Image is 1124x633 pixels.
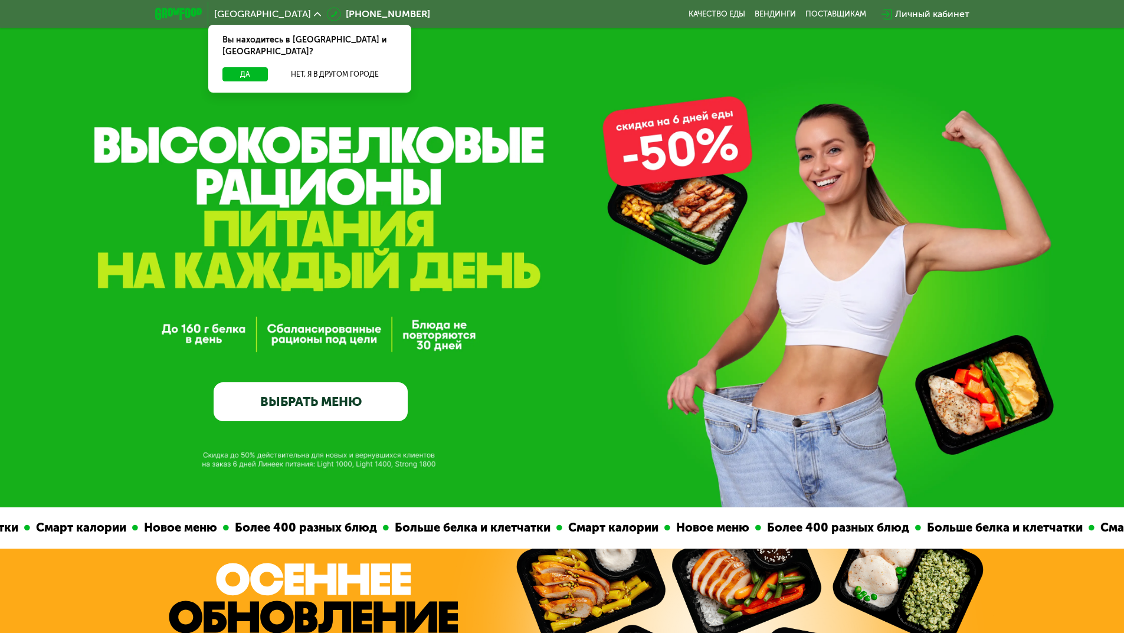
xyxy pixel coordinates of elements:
div: Вы находитесь в [GEOGRAPHIC_DATA] и [GEOGRAPHIC_DATA]? [208,25,411,67]
div: Смарт калории [529,519,631,537]
button: Нет, я в другом городе [273,67,397,81]
div: Больше белка и клетчатки [356,519,523,537]
a: Вендинги [755,9,796,19]
button: Да [222,67,268,81]
div: Новое меню [105,519,190,537]
a: Качество еды [689,9,745,19]
span: [GEOGRAPHIC_DATA] [214,9,311,19]
div: поставщикам [805,9,866,19]
div: Новое меню [637,519,722,537]
div: Более 400 разных блюд [196,519,350,537]
div: Личный кабинет [895,7,969,21]
div: Больше белка и клетчатки [888,519,1056,537]
a: [PHONE_NUMBER] [327,7,430,21]
a: ВЫБРАТЬ МЕНЮ [214,382,408,421]
div: Более 400 разных блюд [728,519,882,537]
